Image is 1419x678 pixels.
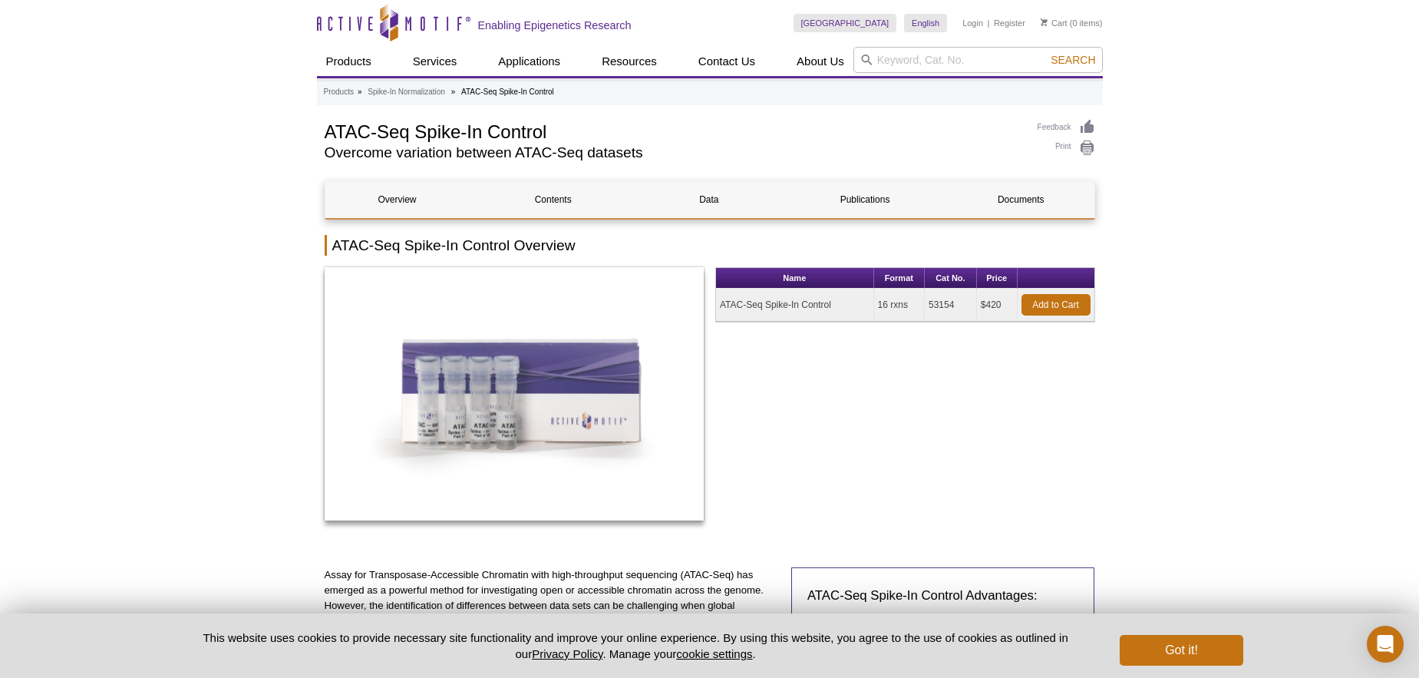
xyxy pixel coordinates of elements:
[689,47,764,76] a: Contact Us
[1038,140,1095,157] a: Print
[676,647,752,660] button: cookie settings
[325,119,1022,142] h1: ATAC-Seq Spike-In Control
[358,88,362,96] li: »
[925,268,977,289] th: Cat No.
[962,18,983,28] a: Login
[904,14,947,32] a: English
[716,289,874,322] td: ATAC-Seq Spike-In Control
[793,181,937,218] a: Publications
[368,85,445,99] a: Spike-In Normalization
[1041,18,1048,26] img: Your Cart
[716,268,874,289] th: Name
[988,14,990,32] li: |
[177,630,1095,662] p: This website uses cookies to provide necessary site functionality and improve your online experie...
[994,18,1025,28] a: Register
[977,289,1018,322] td: $420
[325,146,1022,160] h2: Overcome variation between ATAC-Seq datasets
[1038,119,1095,136] a: Feedback
[637,181,781,218] a: Data
[325,267,705,521] img: ATAC-Seq Spike-In Control
[1367,626,1404,663] div: Open Intercom Messenger
[325,235,1095,256] h2: ATAC-Seq Spike-In Control Overview
[451,88,456,96] li: »
[874,289,925,322] td: 16 rxns
[1041,14,1103,32] li: (0 items)
[1120,635,1242,666] button: Got it!
[853,47,1103,73] input: Keyword, Cat. No.
[977,268,1018,289] th: Price
[532,647,602,660] a: Privacy Policy
[461,88,554,96] li: ATAC-Seq Spike-In Control
[317,47,381,76] a: Products
[874,268,925,289] th: Format
[1021,294,1091,316] a: Add to Cart
[949,181,1093,218] a: Documents
[1041,18,1068,28] a: Cart
[325,181,470,218] a: Overview
[481,181,625,218] a: Contents
[592,47,666,76] a: Resources
[404,47,467,76] a: Services
[489,47,569,76] a: Applications
[787,47,853,76] a: About Us
[807,587,1079,605] h3: ATAC-Seq Spike-In Control Advantages:
[794,14,897,32] a: [GEOGRAPHIC_DATA]
[324,85,354,99] a: Products
[1051,54,1095,66] span: Search
[925,289,977,322] td: 53154
[478,18,632,32] h2: Enabling Epigenetics Research
[1046,53,1100,67] button: Search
